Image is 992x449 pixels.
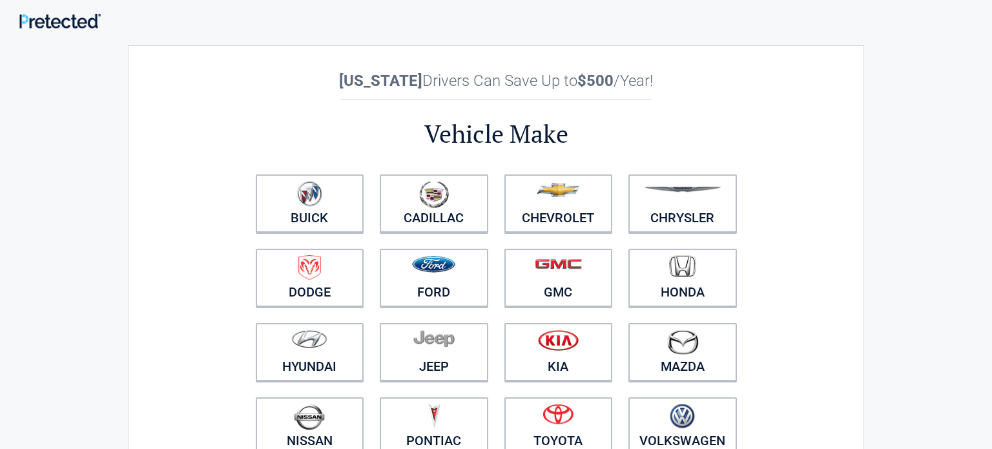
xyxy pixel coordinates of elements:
[294,404,325,430] img: nissan
[297,181,322,207] img: buick
[380,323,488,381] a: Jeep
[413,329,455,348] img: jeep
[298,255,321,280] img: dodge
[256,323,364,381] a: Hyundai
[628,249,737,307] a: Honda
[670,404,695,429] img: volkswagen
[256,174,364,233] a: Buick
[537,183,580,197] img: chevrolet
[412,256,455,273] img: ford
[504,249,613,307] a: GMC
[577,72,614,90] b: $500
[247,118,745,151] h2: Vehicle Make
[669,255,696,278] img: honda
[428,404,440,428] img: pontiac
[535,258,582,269] img: gmc
[628,323,737,381] a: Mazda
[256,249,364,307] a: Dodge
[542,404,573,424] img: toyota
[504,323,613,381] a: Kia
[666,329,699,355] img: mazda
[339,72,422,90] b: [US_STATE]
[504,174,613,233] a: Chevrolet
[291,329,327,348] img: hyundai
[419,181,449,208] img: cadillac
[380,174,488,233] a: Cadillac
[380,249,488,307] a: Ford
[19,14,101,28] img: Main Logo
[628,174,737,233] a: Chrysler
[643,187,722,193] img: chrysler
[247,72,745,90] h2: Drivers Can Save Up to /Year
[538,329,579,351] img: kia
